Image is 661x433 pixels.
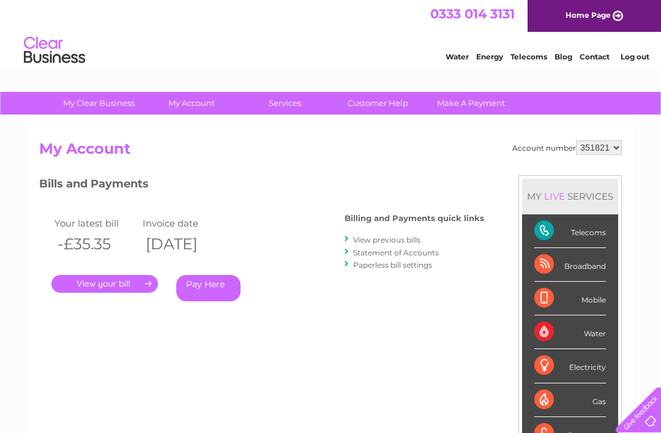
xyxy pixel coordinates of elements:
h4: Billing and Payments quick links [345,214,484,223]
a: Energy [476,52,503,61]
a: Telecoms [510,52,547,61]
th: -£35.35 [51,232,140,257]
a: Water [446,52,469,61]
h2: My Account [39,140,622,164]
div: Mobile [534,282,606,315]
a: 0333 014 3131 [430,6,515,21]
img: logo.png [23,32,86,69]
a: Pay Here [176,275,241,301]
a: Statement of Accounts [353,248,439,257]
div: Broadband [534,248,606,282]
div: Telecoms [534,214,606,248]
a: View previous bills [353,235,420,244]
div: MY SERVICES [522,179,618,214]
a: My Clear Business [48,92,149,115]
div: LIVE [542,190,567,202]
a: Paperless bill settings [353,260,432,269]
a: Blog [555,52,572,61]
a: Contact [580,52,610,61]
a: Services [234,92,335,115]
div: Account number [512,140,622,155]
a: Make A Payment [420,92,521,115]
a: Customer Help [327,92,428,115]
th: [DATE] [140,232,228,257]
td: Invoice date [140,215,228,232]
div: Clear Business is a trading name of Verastar Limited (registered in [GEOGRAPHIC_DATA] No. 3667643... [42,7,621,59]
div: Gas [534,383,606,417]
a: My Account [141,92,242,115]
td: Your latest bill [51,215,140,232]
h3: Bills and Payments [39,175,484,197]
div: Water [534,315,606,349]
a: . [51,275,158,293]
div: Electricity [534,349,606,383]
a: Log out [621,52,649,61]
